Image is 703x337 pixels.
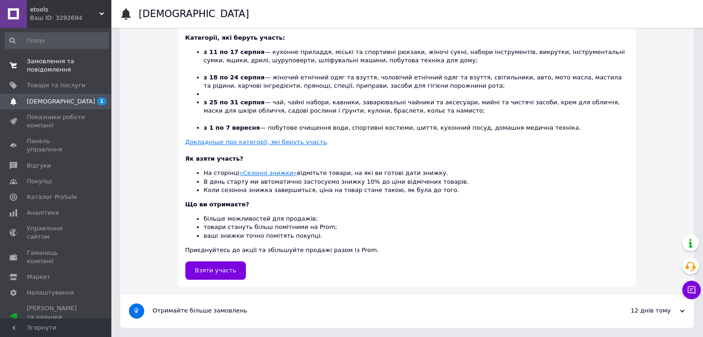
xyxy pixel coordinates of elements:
b: з 1 по 7 вересня [204,124,260,131]
div: Ваш ID: 3292694 [30,14,111,22]
li: більше можливостей для продажів; [204,215,629,223]
a: «Сезонні знижки» [239,169,297,176]
span: etools [30,6,99,14]
span: Управління сайтом [27,224,86,241]
span: Відгуки [27,162,51,170]
span: Гаманець компанії [27,249,86,265]
b: Як взяти участь? [185,155,244,162]
span: Товари та послуги [27,81,86,90]
li: товари стануть більш помітними на Prom; [204,223,629,231]
span: [DEMOGRAPHIC_DATA] [27,97,95,106]
span: Взяти участь [195,267,237,274]
u: Докладніше про категорії, які беруть участь [185,138,327,145]
b: з 11 по 17 серпня [204,48,265,55]
button: Чат з покупцем [682,281,701,299]
li: — чай, чайні набори, кавники, заварювальні чайники та аксесуари, мийні та чистячі засоби, крем дл... [204,98,629,124]
li: На сторінці відмітьте товари, на які ви готові дати знижку. [204,169,629,177]
b: Що ви отримаєте? [185,201,249,208]
li: — жіночий етнічний одяг та взуття, чоловічий етнічний одяг та взуття, світильники, авто, мото мас... [204,73,629,90]
a: Докладніше про категорії, які беруть участь. [185,138,329,145]
h1: [DEMOGRAPHIC_DATA] [139,8,249,19]
li: — побутове очищення води, спортивні костюми, шиття, кухонний посуд, домашня медична техніка. [204,124,629,132]
span: Замовлення та повідомлення [27,57,86,74]
a: Взяти участь [185,261,246,280]
div: Отримайте більше замовлень [153,307,592,315]
span: Покупці [27,177,52,186]
span: Панель управління [27,137,86,154]
span: 1 [97,97,106,105]
span: Показники роботи компанії [27,113,86,130]
li: Коли сезонна знижка завершиться, ціна на товар стане такою, як була до того. [204,186,629,194]
span: Аналітика [27,209,59,217]
li: ваші знижки точно помітять покупці. [204,232,629,240]
b: з 18 по 24 серпня [204,74,265,81]
span: Маркет [27,273,50,281]
span: Налаштування [27,289,74,297]
span: [PERSON_NAME] та рахунки [27,304,86,330]
input: Пошук [5,32,109,49]
li: — кухонне приладдя, міські та спортивні рюкзаки, жіночі сукні, набори інструментів, викрутки, інс... [204,48,629,73]
b: з 25 по 31 серпня [204,99,265,106]
div: 12 днів тому [592,307,685,315]
li: В день старту ми автоматично застосуємо знижку 10% до ціни відмічених товарів. [204,178,629,186]
b: Категорії, які беруть участь: [185,34,285,41]
div: Приєднуйтесь до акції та збільшуйте продажі разом із Prom. [185,200,629,254]
span: Каталог ProSale [27,193,77,201]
